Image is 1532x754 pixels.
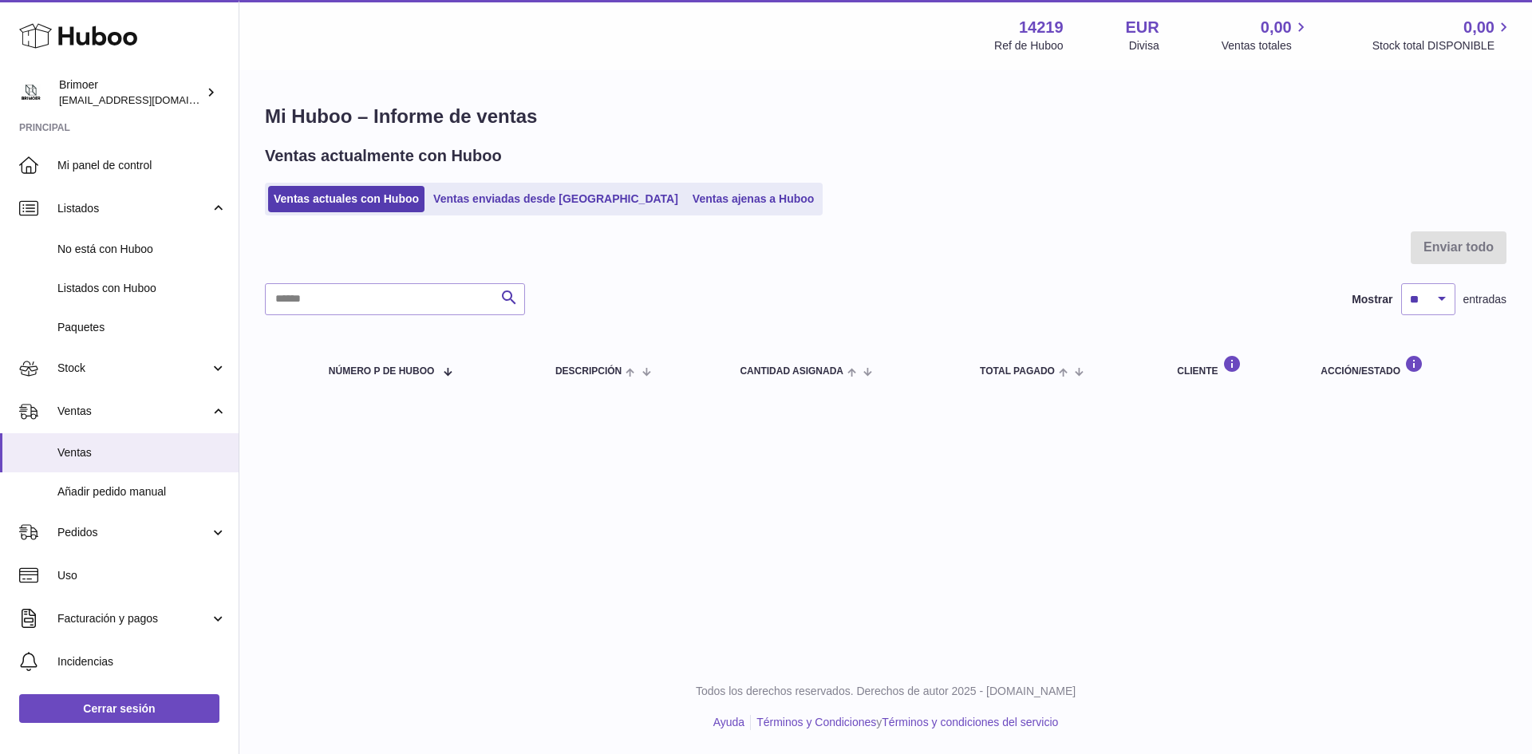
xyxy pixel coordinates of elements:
strong: EUR [1126,17,1159,38]
span: Ventas totales [1222,38,1310,53]
span: Total pagado [980,366,1055,377]
a: Ventas ajenas a Huboo [687,186,820,212]
span: Añadir pedido manual [57,484,227,499]
span: Ventas [57,404,210,419]
span: Uso [57,568,227,583]
div: Acción/Estado [1321,355,1491,377]
span: Incidencias [57,654,227,669]
span: Stock total DISPONIBLE [1372,38,1513,53]
h1: Mi Huboo – Informe de ventas [265,104,1506,129]
span: Facturación y pagos [57,611,210,626]
strong: 14219 [1019,17,1064,38]
a: 0,00 Ventas totales [1222,17,1310,53]
label: Mostrar [1352,292,1392,307]
span: Listados [57,201,210,216]
span: Descripción [555,366,622,377]
span: número P de Huboo [329,366,434,377]
li: y [751,715,1058,730]
a: Términos y Condiciones [756,716,876,728]
a: 0,00 Stock total DISPONIBLE [1372,17,1513,53]
span: Stock [57,361,210,376]
a: Cerrar sesión [19,694,219,723]
span: Mi panel de control [57,158,227,173]
span: No está con Huboo [57,242,227,257]
div: Divisa [1129,38,1159,53]
div: Cliente [1177,355,1289,377]
span: Ventas [57,445,227,460]
img: oroses@renuevo.es [19,81,43,105]
span: Paquetes [57,320,227,335]
div: Ref de Huboo [994,38,1063,53]
span: 0,00 [1261,17,1292,38]
span: entradas [1463,292,1506,307]
span: Listados con Huboo [57,281,227,296]
h2: Ventas actualmente con Huboo [265,145,502,167]
a: Ventas enviadas desde [GEOGRAPHIC_DATA] [428,186,684,212]
a: Ventas actuales con Huboo [268,186,424,212]
a: Ayuda [713,716,744,728]
span: Pedidos [57,525,210,540]
span: 0,00 [1463,17,1494,38]
span: Cantidad ASIGNADA [740,366,843,377]
div: Brimoer [59,77,203,108]
span: [EMAIL_ADDRESS][DOMAIN_NAME] [59,93,235,106]
a: Términos y condiciones del servicio [882,716,1058,728]
p: Todos los derechos reservados. Derechos de autor 2025 - [DOMAIN_NAME] [252,684,1519,699]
